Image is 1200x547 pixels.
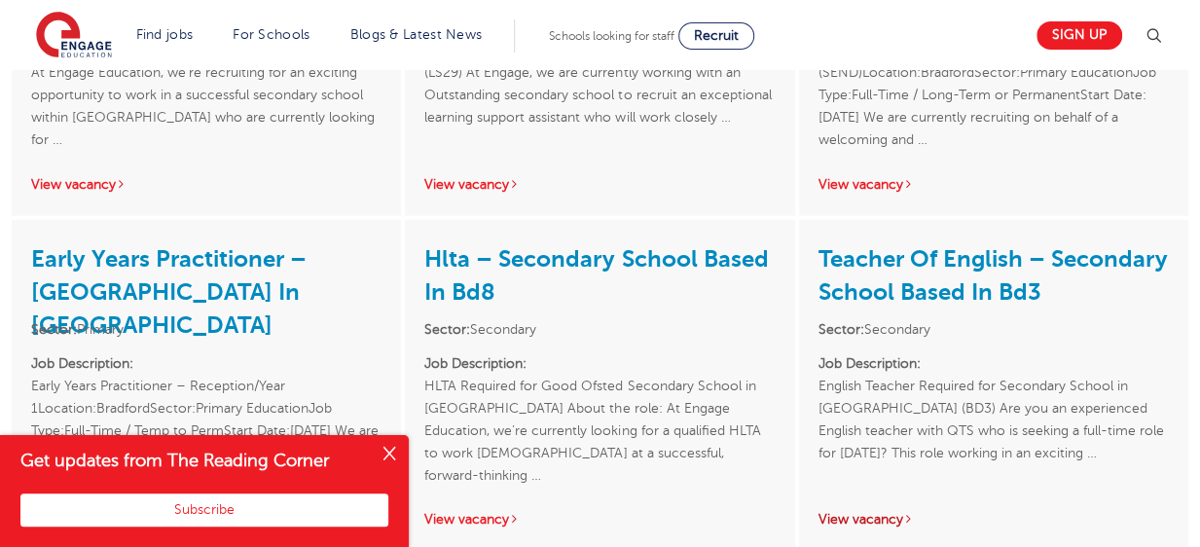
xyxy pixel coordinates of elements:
a: View vacancy [424,512,520,527]
strong: Sector: [818,322,864,337]
a: Blogs & Latest News [350,27,483,42]
p: HLTA Required for Good Ofsted Secondary School in [GEOGRAPHIC_DATA] About the role: At Engage Edu... [424,352,775,487]
a: For Schools [233,27,309,42]
p: Maths Teacher Required – [GEOGRAPHIC_DATA] (BD3) At Engage Education, we’re recruiting for an exc... [31,17,382,151]
li: Primary [31,318,382,341]
p: Secondary Teaching Assistant – [PERSON_NAME] (LS29) At Engage, we are currently working with an O... [424,17,775,151]
img: Engage Education [36,12,112,60]
a: Early Years Practitioner – [GEOGRAPHIC_DATA] In [GEOGRAPHIC_DATA] [31,245,307,339]
p: Early Years Practitioner – Reception/Year 1Location:BradfordSector:Primary EducationJob Type:Full... [31,352,382,487]
a: Find jobs [136,27,194,42]
strong: Sector: [424,322,470,337]
button: Close [370,435,409,474]
span: Schools looking for staff [549,29,674,43]
li: Secondary [818,318,1169,341]
li: Secondary [424,318,775,341]
span: Recruit [694,28,739,43]
strong: Sector: [31,322,77,337]
a: View vacancy [818,177,914,192]
strong: Job Description: [424,356,527,371]
a: Sign up [1036,21,1122,50]
a: View vacancy [31,177,127,192]
a: View vacancy [424,177,520,192]
a: Recruit [678,22,754,50]
h4: Get updates from The Reading Corner [20,449,368,473]
strong: Job Description: [818,356,921,371]
button: Subscribe [20,493,388,527]
a: Hlta – Secondary School Based In Bd8 [424,245,768,306]
p: English Teacher Required for Secondary School in [GEOGRAPHIC_DATA] (BD3) Are you an experienced E... [818,352,1169,487]
a: Teacher Of English – Secondary School Based In Bd3 [818,245,1168,306]
strong: Job Description: [31,356,133,371]
a: View vacancy [818,512,914,527]
p: School Support Worker (SEND)Location:BradfordSector:Primary EducationJob Type:Full-Time / Long-Te... [818,17,1169,151]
